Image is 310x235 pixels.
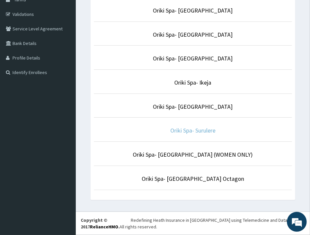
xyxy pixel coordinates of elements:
a: Oriki Spa- [GEOGRAPHIC_DATA] [153,7,233,14]
a: Oriki Spa- Ikeja [175,79,211,86]
span: We're online! [38,73,91,140]
a: Oriki Spa- [GEOGRAPHIC_DATA] Octagon [142,175,244,182]
a: Oriki Spa- [GEOGRAPHIC_DATA] [153,103,233,110]
textarea: Type your message and hit 'Enter' [3,161,126,184]
div: Redefining Heath Insurance in [GEOGRAPHIC_DATA] using Telemedicine and Data Science! [131,217,305,223]
a: Oriki Spa- [GEOGRAPHIC_DATA] [153,31,233,38]
a: RelianceHMO [90,224,118,230]
a: Oriki Spa- [GEOGRAPHIC_DATA] (WOMEN ONLY) [133,151,253,158]
strong: Copyright © 2017 . [81,217,120,230]
a: Oriki Spa- Surulere [170,127,215,134]
img: d_794563401_company_1708531726252_794563401 [12,33,27,50]
a: Oriki Spa- [GEOGRAPHIC_DATA] [153,55,233,62]
div: Minimize live chat window [108,3,124,19]
div: Chat with us now [34,37,111,46]
footer: All rights reserved. [76,212,310,235]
